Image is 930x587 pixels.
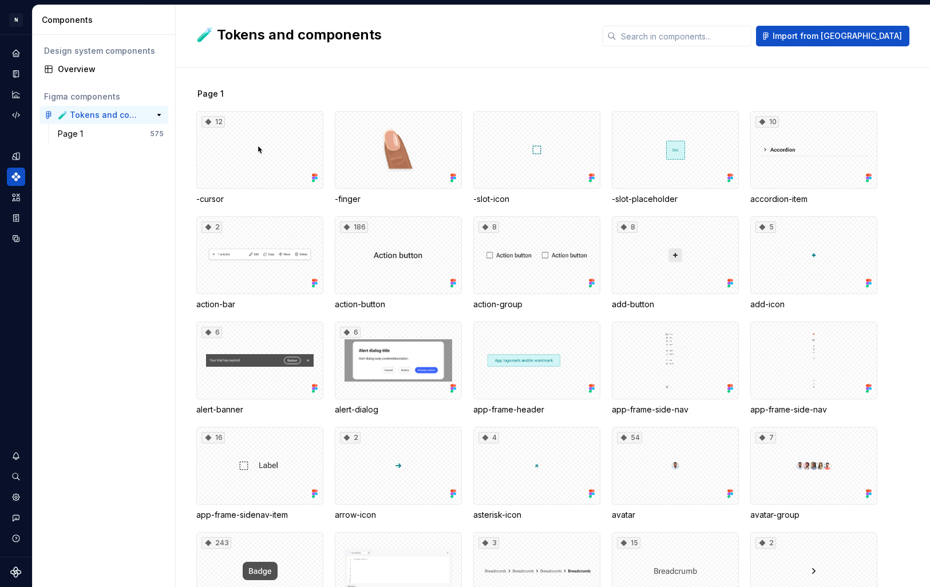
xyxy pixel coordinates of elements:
div: 7 [755,432,776,443]
div: add-icon [750,299,877,310]
div: arrow-icon [335,509,462,521]
div: action-group [473,299,600,310]
div: Design system components [44,45,164,57]
div: app-frame-side-nav [750,404,877,415]
a: Home [7,44,25,62]
div: 5add-icon [750,216,877,310]
div: -slot-icon [473,111,600,205]
div: 6 [201,327,222,338]
div: 16 [201,432,225,443]
div: Figma components [44,91,164,102]
div: -cursor [196,193,323,205]
span: Import from [GEOGRAPHIC_DATA] [773,30,902,42]
a: Analytics [7,85,25,104]
div: Components [42,14,171,26]
div: -slot-placeholder [612,193,739,205]
div: 2 [755,537,776,549]
div: app-frame-side-nav [750,322,877,415]
div: 4asterisk-icon [473,427,600,521]
div: 8action-group [473,216,600,310]
button: Import from [GEOGRAPHIC_DATA] [756,26,909,46]
div: -slot-icon [473,193,600,205]
div: N [9,13,23,27]
div: 6alert-dialog [335,322,462,415]
div: 2action-bar [196,216,323,310]
div: 186 [340,221,368,233]
div: 186action-button [335,216,462,310]
a: Assets [7,188,25,207]
div: 4 [478,432,499,443]
button: Notifications [7,447,25,465]
a: Storybook stories [7,209,25,227]
a: Settings [7,488,25,506]
a: Components [7,168,25,186]
div: Overview [58,64,164,75]
div: app-frame-side-nav [612,404,739,415]
div: 2 [340,432,361,443]
div: 7avatar-group [750,427,877,521]
a: Data sources [7,229,25,248]
div: 6alert-banner [196,322,323,415]
button: Contact support [7,509,25,527]
div: action-button [335,299,462,310]
a: Documentation [7,65,25,83]
h2: 🧪 Tokens and components [196,26,589,44]
div: 🧪 Tokens and components [58,109,143,121]
div: -finger [335,193,462,205]
div: 575 [150,129,164,138]
div: 15 [617,537,640,549]
div: 10accordion-item [750,111,877,205]
div: 8 [478,221,499,233]
div: app-frame-header [473,322,600,415]
div: accordion-item [750,193,877,205]
div: 8 [617,221,638,233]
input: Search in components... [616,26,751,46]
div: 243 [201,537,231,549]
div: alert-dialog [335,404,462,415]
div: Page 1 [58,128,88,140]
button: N [2,7,30,32]
div: avatar-group [750,509,877,521]
div: 12 [201,116,225,128]
div: 5 [755,221,776,233]
div: 3 [478,537,499,549]
div: 54 [617,432,642,443]
a: Overview [39,60,168,78]
div: alert-banner [196,404,323,415]
div: 54avatar [612,427,739,521]
div: 16app-frame-sidenav-item [196,427,323,521]
div: -finger [335,111,462,205]
div: app-frame-header [473,404,600,415]
svg: Supernova Logo [10,566,22,578]
div: -slot-placeholder [612,111,739,205]
div: app-frame-sidenav-item [196,509,323,521]
div: action-bar [196,299,323,310]
div: add-button [612,299,739,310]
span: Page 1 [197,88,224,100]
a: Design tokens [7,147,25,165]
div: avatar [612,509,739,521]
a: Code automation [7,106,25,124]
div: 8add-button [612,216,739,310]
div: 2 [201,221,222,233]
a: 🧪 Tokens and components [39,106,168,124]
button: Search ⌘K [7,467,25,486]
a: Page 1575 [53,125,168,143]
div: 2arrow-icon [335,427,462,521]
div: app-frame-side-nav [612,322,739,415]
div: asterisk-icon [473,509,600,521]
